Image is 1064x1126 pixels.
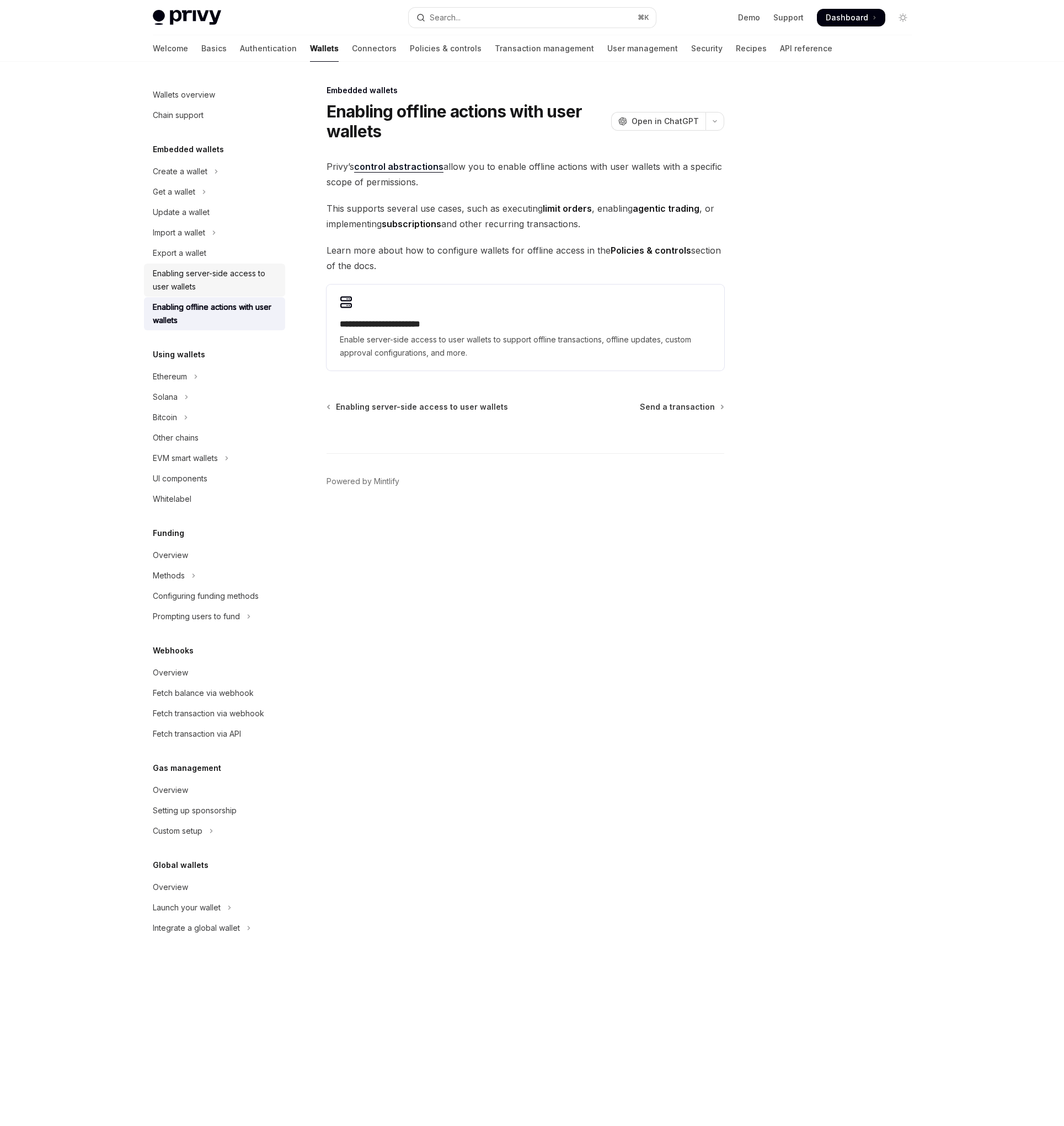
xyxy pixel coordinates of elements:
div: Fetch balance via webhook [153,687,254,700]
div: Wallets overview [153,88,215,101]
a: Welcome [153,35,188,62]
div: Overview [153,881,188,894]
div: Setting up sponsorship [153,804,237,817]
span: Learn more about how to configure wallets for offline access in the section of the docs. [327,243,724,274]
div: Solana [153,390,178,404]
img: light logo [153,10,221,25]
a: Powered by Mintlify [327,476,399,487]
button: Toggle Integrate a global wallet section [144,918,285,938]
a: Whitelabel [144,489,285,509]
a: Wallets [310,35,339,62]
a: UI components [144,469,285,489]
strong: agentic trading [633,203,699,214]
a: Fetch transaction via API [144,724,285,744]
div: Search... [430,11,461,24]
button: Toggle Bitcoin section [144,407,285,427]
a: Enabling server-side access to user wallets [144,264,285,297]
a: control abstractions [354,161,443,173]
button: Toggle Custom setup section [144,821,285,841]
div: EVM smart wallets [153,452,218,465]
a: Export a wallet [144,243,285,263]
button: Toggle EVM smart wallets section [144,448,285,468]
a: Authentication [240,35,297,62]
div: Prompting users to fund [153,610,240,623]
a: Wallets overview [144,85,285,105]
span: Open in ChatGPT [632,116,699,127]
a: Setting up sponsorship [144,801,285,821]
button: Toggle Create a wallet section [144,162,285,181]
strong: Policies & controls [611,245,691,256]
div: Fetch transaction via webhook [153,707,264,720]
a: Overview [144,663,285,683]
a: Policies & controls [410,35,482,62]
div: Other chains [153,431,199,444]
span: Privy’s allow you to enable offline actions with user wallets with a specific scope of permissions. [327,159,724,190]
button: Toggle Solana section [144,387,285,407]
strong: limit orders [543,203,592,214]
a: Connectors [352,35,397,62]
span: Send a transaction [640,401,715,412]
div: UI components [153,472,207,485]
button: Toggle Import a wallet section [144,223,285,243]
div: Get a wallet [153,185,195,199]
a: Configuring funding methods [144,586,285,606]
a: Dashboard [817,9,885,26]
div: Overview [153,549,188,562]
div: Overview [153,784,188,797]
div: Export a wallet [153,246,206,260]
a: Overview [144,877,285,897]
div: Enabling server-side access to user wallets [153,267,279,293]
a: Update a wallet [144,202,285,222]
a: User management [607,35,678,62]
div: Ethereum [153,370,187,383]
a: Security [691,35,723,62]
a: Fetch balance via webhook [144,683,285,703]
div: Fetch transaction via API [153,727,241,741]
h5: Gas management [153,762,221,775]
h5: Webhooks [153,644,194,657]
a: Recipes [736,35,767,62]
h5: Funding [153,527,184,540]
div: Methods [153,569,185,582]
a: **** **** **** **** ****Enable server-side access to user wallets to support offline transactions... [327,285,724,371]
span: Dashboard [826,12,868,23]
div: Chain support [153,109,204,122]
button: Open search [409,8,656,28]
a: Fetch transaction via webhook [144,704,285,723]
div: Update a wallet [153,206,210,219]
span: Enabling server-side access to user wallets [336,401,508,412]
a: Support [773,12,804,23]
h1: Enabling offline actions with user wallets [327,101,607,141]
div: Enabling offline actions with user wallets [153,301,279,327]
div: Bitcoin [153,411,177,424]
div: Create a wallet [153,165,207,178]
button: Toggle Get a wallet section [144,182,285,202]
a: Enabling server-side access to user wallets [328,401,508,412]
a: Overview [144,545,285,565]
a: Demo [738,12,760,23]
h5: Global wallets [153,859,208,872]
span: This supports several use cases, such as executing , enabling , or implementing and other recurri... [327,201,724,232]
span: Enable server-side access to user wallets to support offline transactions, offline updates, custo... [340,333,711,360]
a: API reference [780,35,832,62]
button: Toggle Ethereum section [144,367,285,387]
h5: Using wallets [153,348,205,361]
h5: Embedded wallets [153,143,224,156]
div: Configuring funding methods [153,589,259,603]
a: Other chains [144,428,285,448]
div: Integrate a global wallet [153,921,240,935]
button: Toggle Prompting users to fund section [144,607,285,626]
a: Chain support [144,105,285,125]
div: Whitelabel [153,492,191,506]
div: Embedded wallets [327,85,724,96]
button: Open in ChatGPT [611,112,705,131]
button: Toggle Launch your wallet section [144,898,285,918]
a: Send a transaction [640,401,723,412]
strong: subscriptions [382,218,441,229]
div: Custom setup [153,824,202,838]
span: ⌘ K [638,13,649,22]
div: Launch your wallet [153,901,221,914]
div: Overview [153,666,188,679]
a: Transaction management [495,35,594,62]
a: Basics [201,35,227,62]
